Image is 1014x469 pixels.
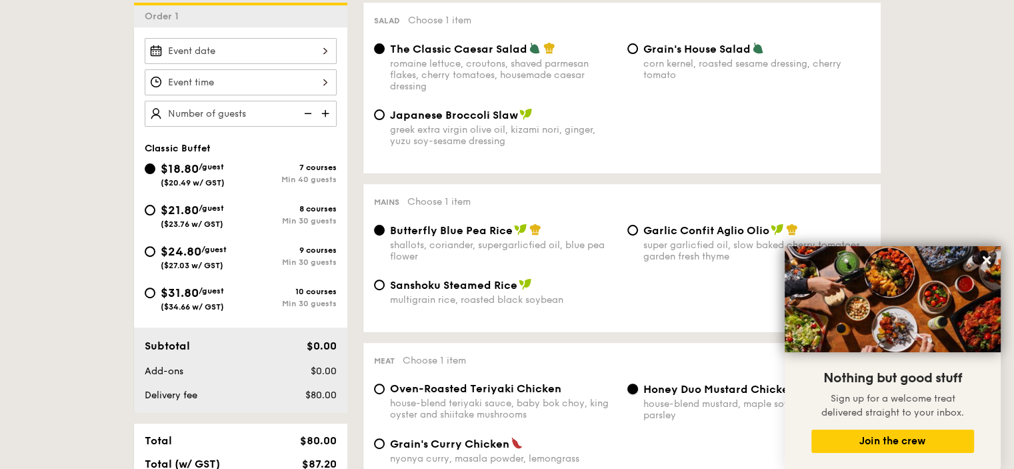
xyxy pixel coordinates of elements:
[161,161,199,176] span: $18.80
[821,393,964,418] span: Sign up for a welcome treat delivered straight to your inbox.
[390,43,527,55] span: The Classic Caesar Salad
[161,219,223,229] span: ($23.76 w/ GST)
[390,58,617,92] div: romaine lettuce, croutons, shaved parmesan flakes, cherry tomatoes, housemade caesar dressing
[643,224,769,237] span: Garlic Confit Aglio Olio
[643,398,870,421] div: house-blend mustard, maple soy baked potato, parsley
[627,384,638,394] input: Honey Duo Mustard Chickenhouse-blend mustard, maple soy baked potato, parsley
[305,390,336,401] span: $80.00
[643,58,870,81] div: corn kernel, roasted sesame dressing, cherry tomato
[627,225,638,236] input: Garlic Confit Aglio Oliosuper garlicfied oil, slow baked cherry tomatoes, garden fresh thyme
[390,109,518,121] span: Japanese Broccoli Slaw
[241,258,337,267] div: Min 30 guests
[390,438,509,450] span: Grain's Curry Chicken
[241,163,337,172] div: 7 courses
[374,109,385,120] input: Japanese Broccoli Slawgreek extra virgin olive oil, kizami nori, ginger, yuzu soy-sesame dressing
[390,453,617,464] div: nyonya curry, masala powder, lemongrass
[201,245,227,254] span: /guest
[199,286,224,296] span: /guest
[403,355,466,366] span: Choose 1 item
[199,203,224,213] span: /guest
[643,43,751,55] span: Grain's House Salad
[786,223,798,236] img: icon-chef-hat.a58ddaea.svg
[374,43,385,54] input: The Classic Caesar Saladromaine lettuce, croutons, shaved parmesan flakes, cherry tomatoes, house...
[161,302,224,312] span: ($34.66 w/ GST)
[145,246,155,257] input: $24.80/guest($27.03 w/ GST)9 coursesMin 30 guests
[199,162,224,171] span: /guest
[519,278,532,290] img: icon-vegan.f8ff3823.svg
[529,223,541,236] img: icon-chef-hat.a58ddaea.svg
[408,15,471,26] span: Choose 1 item
[514,223,527,236] img: icon-vegan.f8ff3823.svg
[297,101,317,126] img: icon-reduce.1d2dbef1.svg
[161,286,199,300] span: $31.80
[407,196,471,207] span: Choose 1 item
[145,163,155,174] input: $18.80/guest($20.49 w/ GST)7 coursesMin 40 guests
[161,261,223,270] span: ($27.03 w/ GST)
[390,294,617,306] div: multigrain rice, roasted black soybean
[390,398,617,420] div: house-blend teriyaki sauce, baby bok choy, king oyster and shiitake mushrooms
[145,205,155,215] input: $21.80/guest($23.76 w/ GST)8 coursesMin 30 guests
[145,390,197,401] span: Delivery fee
[145,366,183,377] span: Add-ons
[390,382,561,395] span: Oven-Roasted Teriyaki Chicken
[161,178,225,187] span: ($20.49 w/ GST)
[785,246,1001,352] img: DSC07876-Edit02-Large.jpeg
[519,108,533,120] img: icon-vegan.f8ff3823.svg
[390,124,617,147] div: greek extra virgin olive oil, kizami nori, ginger, yuzu soy-sesame dressing
[752,42,764,54] img: icon-vegetarian.fe4039eb.svg
[374,225,385,236] input: Butterfly Blue Pea Riceshallots, coriander, supergarlicfied oil, blue pea flower
[145,69,337,95] input: Event time
[811,430,974,453] button: Join the crew
[374,384,385,394] input: Oven-Roasted Teriyaki Chickenhouse-blend teriyaki sauce, baby bok choy, king oyster and shiitake ...
[771,223,784,236] img: icon-vegan.f8ff3823.svg
[374,356,395,366] span: Meat
[145,11,184,22] span: Order 1
[299,434,336,447] span: $80.00
[241,175,337,184] div: Min 40 guests
[161,203,199,217] span: $21.80
[241,299,337,308] div: Min 30 guests
[374,16,400,25] span: Salad
[390,224,513,237] span: Butterfly Blue Pea Rice
[241,204,337,213] div: 8 courses
[161,244,201,259] span: $24.80
[310,366,336,377] span: $0.00
[627,43,638,54] input: Grain's House Saladcorn kernel, roasted sesame dressing, cherry tomato
[823,370,962,386] span: Nothing but good stuff
[241,246,337,255] div: 9 courses
[374,438,385,449] input: Grain's Curry Chickennyonya curry, masala powder, lemongrass
[317,101,337,126] img: icon-add.58712e84.svg
[529,42,541,54] img: icon-vegetarian.fe4039eb.svg
[390,240,617,262] div: shallots, coriander, supergarlicfied oil, blue pea flower
[390,279,517,292] span: Sanshoku Steamed Rice
[306,340,336,352] span: $0.00
[145,288,155,298] input: $31.80/guest($34.66 w/ GST)10 coursesMin 30 guests
[643,240,870,262] div: super garlicfied oil, slow baked cherry tomatoes, garden fresh thyme
[145,340,190,352] span: Subtotal
[145,101,337,127] input: Number of guests
[145,143,211,154] span: Classic Buffet
[643,383,795,396] span: Honey Duo Mustard Chicken
[511,437,523,449] img: icon-spicy.37a8142b.svg
[374,280,385,290] input: Sanshoku Steamed Ricemultigrain rice, roasted black soybean
[241,287,337,296] div: 10 courses
[145,38,337,64] input: Event date
[543,42,555,54] img: icon-chef-hat.a58ddaea.svg
[976,250,997,271] button: Close
[241,216,337,225] div: Min 30 guests
[374,197,399,207] span: Mains
[145,434,172,447] span: Total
